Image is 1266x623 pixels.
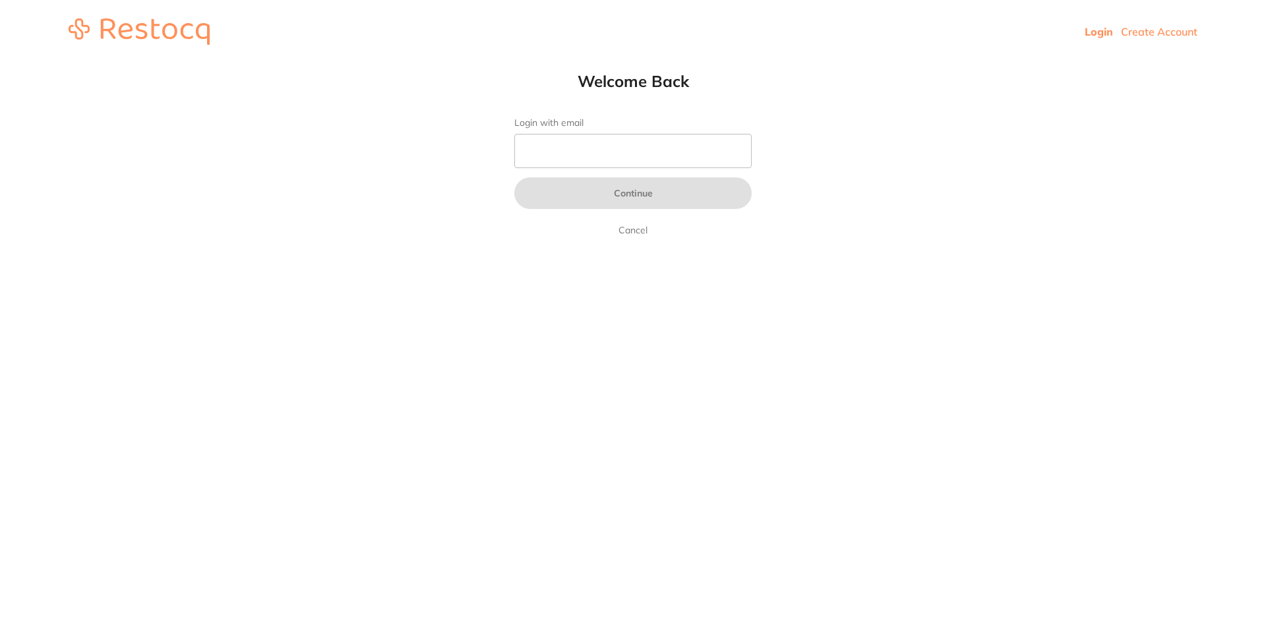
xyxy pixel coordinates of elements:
[1121,25,1197,38] a: Create Account
[488,71,778,91] h1: Welcome Back
[514,117,752,129] label: Login with email
[1085,25,1113,38] a: Login
[69,18,210,45] img: restocq_logo.svg
[514,177,752,209] button: Continue
[616,222,650,238] a: Cancel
